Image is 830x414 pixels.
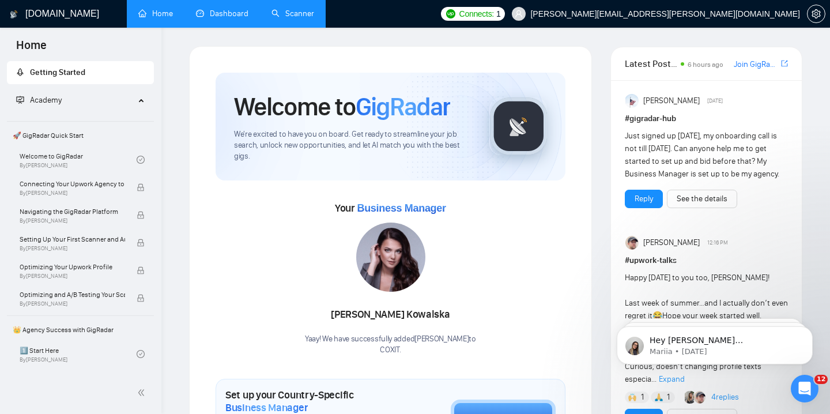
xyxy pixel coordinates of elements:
[688,61,723,69] span: 6 hours ago
[137,211,145,219] span: lock
[459,7,494,20] span: Connects:
[335,202,446,214] span: Your
[667,190,737,208] button: See the details
[271,9,314,18] a: searchScanner
[807,9,825,18] a: setting
[496,7,501,20] span: 1
[196,9,248,18] a: dashboardDashboard
[625,112,788,125] h1: # gigradar-hub
[137,183,145,191] span: lock
[781,59,788,68] span: export
[625,236,639,250] img: Igor Šalagin
[20,245,125,252] span: By [PERSON_NAME]
[225,389,393,414] h1: Set up your Country-Specific
[711,392,739,403] a: 4replies
[625,131,779,179] span: Just signed up [DATE], my onboarding call is not till [DATE]. Can anyone help me to get started t...
[20,147,137,172] a: Welcome to GigRadarBy[PERSON_NAME]
[20,289,125,300] span: Optimizing and A/B Testing Your Scanner for Better Results
[643,95,700,107] span: [PERSON_NAME]
[137,266,145,274] span: lock
[655,393,663,401] img: 🙏
[137,239,145,247] span: lock
[20,217,125,224] span: By [PERSON_NAME]
[20,261,125,273] span: Optimizing Your Upwork Profile
[625,94,639,108] img: Anisuzzaman Khan
[16,96,24,104] span: fund-projection-screen
[694,391,707,404] img: Igor Šalagin
[791,375,818,402] iframe: Intercom live chat
[137,156,145,164] span: check-circle
[8,124,153,147] span: 🚀 GigRadar Quick Start
[7,37,56,61] span: Home
[599,302,830,383] iframe: Intercom notifications message
[356,91,450,122] span: GigRadar
[225,401,308,414] span: Business Manager
[707,96,723,106] span: [DATE]
[8,318,153,341] span: 👑 Agency Success with GigRadar
[20,234,125,245] span: Setting Up Your First Scanner and Auto-Bidder
[707,238,728,248] span: 12:16 PM
[635,193,653,205] a: Reply
[625,190,663,208] button: Reply
[20,178,125,190] span: Connecting Your Upwork Agency to GigRadar
[305,345,476,356] p: COXIT .
[7,61,154,84] li: Getting Started
[625,273,788,384] span: Happy [DATE] to you too, [PERSON_NAME]! Last week of summer…and I actually don’t even regret it H...
[781,58,788,69] a: export
[305,334,476,356] div: Yaay! We have successfully added [PERSON_NAME] to
[234,91,450,122] h1: Welcome to
[685,391,697,404] img: Korlan
[16,95,62,105] span: Academy
[667,392,670,403] span: 1
[20,190,125,197] span: By [PERSON_NAME]
[641,392,644,403] span: 1
[677,193,727,205] a: See the details
[807,5,825,23] button: setting
[490,97,548,155] img: gigradar-logo.png
[137,350,145,358] span: check-circle
[30,67,85,77] span: Getting Started
[20,341,137,367] a: 1️⃣ Start HereBy[PERSON_NAME]
[357,202,446,214] span: Business Manager
[356,223,425,292] img: 1687292892678-26.jpg
[515,10,523,18] span: user
[305,305,476,325] div: [PERSON_NAME] Kowalska
[814,375,828,384] span: 12
[137,294,145,302] span: lock
[625,254,788,267] h1: # upwork-talks
[234,129,471,162] span: We're excited to have you on board. Get ready to streamline your job search, unlock new opportuni...
[137,387,149,398] span: double-left
[20,206,125,217] span: Navigating the GigRadar Platform
[446,9,455,18] img: upwork-logo.png
[628,393,636,401] img: 🙌
[625,57,677,71] span: Latest Posts from the GigRadar Community
[30,95,62,105] span: Academy
[20,300,125,307] span: By [PERSON_NAME]
[138,9,173,18] a: homeHome
[10,5,18,24] img: logo
[643,236,700,249] span: [PERSON_NAME]
[20,273,125,280] span: By [PERSON_NAME]
[16,68,24,76] span: rocket
[734,58,779,71] a: Join GigRadar Slack Community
